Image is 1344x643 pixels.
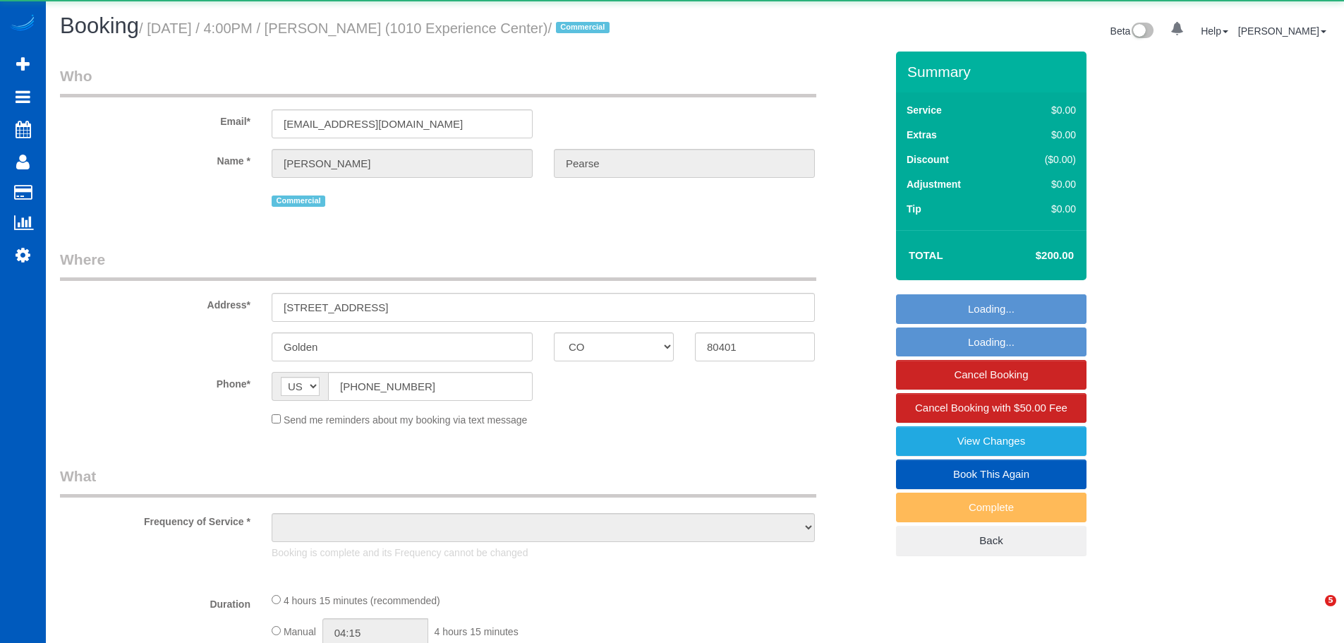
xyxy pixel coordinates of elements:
[139,20,614,36] small: / [DATE] / 4:00PM / [PERSON_NAME] (1010 Experience Center)
[1015,152,1076,167] div: ($0.00)
[1325,595,1336,606] span: 5
[272,109,533,138] input: Email*
[284,626,316,637] span: Manual
[547,20,613,36] span: /
[556,22,610,33] span: Commercial
[896,459,1086,489] a: Book This Again
[1015,177,1076,191] div: $0.00
[1238,25,1326,37] a: [PERSON_NAME]
[1130,23,1154,41] img: New interface
[909,249,943,261] strong: Total
[284,414,528,426] span: Send me reminders about my booking via text message
[915,402,1067,414] span: Cancel Booking with $50.00 Fee
[49,149,261,168] label: Name *
[49,293,261,312] label: Address*
[896,360,1086,390] a: Cancel Booking
[272,332,533,361] input: City*
[49,510,261,529] label: Frequency of Service *
[1015,128,1076,142] div: $0.00
[60,466,816,498] legend: What
[328,372,533,401] input: Phone*
[993,250,1074,262] h4: $200.00
[1110,25,1154,37] a: Beta
[1296,595,1330,629] iframe: Intercom live chat
[907,152,949,167] label: Discount
[1201,25,1228,37] a: Help
[896,426,1086,456] a: View Changes
[907,128,937,142] label: Extras
[907,177,961,191] label: Adjustment
[272,546,815,560] p: Booking is complete and its Frequency cannot be changed
[284,595,440,606] span: 4 hours 15 minutes (recommended)
[1015,202,1076,216] div: $0.00
[907,103,942,117] label: Service
[896,526,1086,555] a: Back
[49,592,261,611] label: Duration
[8,14,37,34] img: Automaid Logo
[60,249,816,281] legend: Where
[907,64,1079,80] h3: Summary
[272,196,325,207] span: Commercial
[49,372,261,391] label: Phone*
[49,109,261,128] label: Email*
[60,13,139,38] span: Booking
[435,626,519,637] span: 4 hours 15 minutes
[896,393,1086,423] a: Cancel Booking with $50.00 Fee
[554,149,815,178] input: Last Name*
[695,332,815,361] input: Zip Code*
[1015,103,1076,117] div: $0.00
[60,66,816,97] legend: Who
[907,202,921,216] label: Tip
[272,149,533,178] input: First Name*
